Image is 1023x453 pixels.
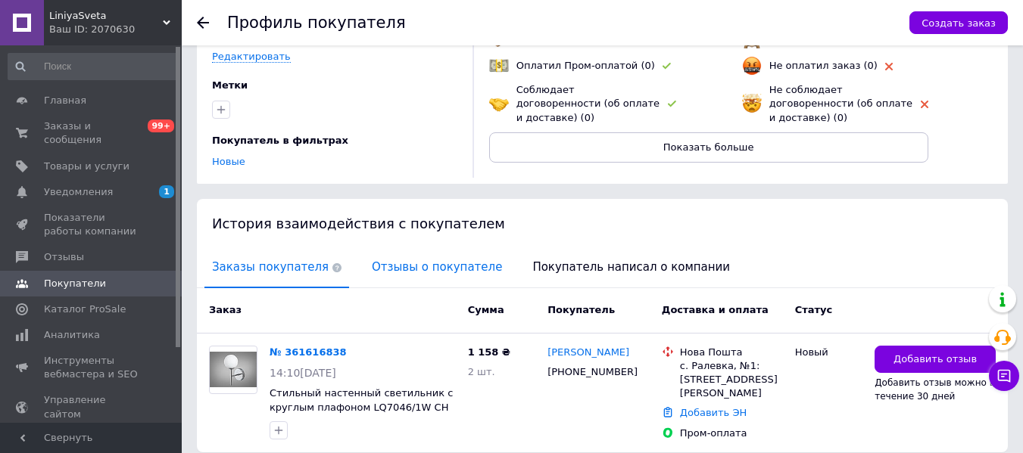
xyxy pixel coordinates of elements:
[547,304,615,315] span: Покупатель
[270,387,453,413] a: Стильный настенный светильник с круглым плафоном LQ7046/1W CH
[680,427,783,440] div: Пром-оплата
[922,17,996,29] span: Создать заказ
[769,84,912,123] span: Не соблюдает договоренности (об оплате и доставке) (0)
[212,156,245,167] a: Новые
[742,94,762,113] img: emoji
[210,352,257,387] img: Фото товару
[547,346,629,360] a: [PERSON_NAME]
[921,101,928,108] img: rating-tag-type
[212,216,505,231] span: История взаимодействия с покупателем
[212,51,291,63] a: Редактировать
[209,346,257,394] a: Фото товару
[516,60,655,71] span: Оплатил Пром-оплатой (0)
[212,79,248,91] span: Метки
[364,248,510,287] span: Отзывы о покупателе
[159,185,174,198] span: 1
[44,328,100,342] span: Аналитика
[989,361,1019,391] button: Чат с покупателем
[663,63,671,70] img: rating-tag-type
[894,352,977,367] span: Добавить отзыв
[44,94,86,107] span: Главная
[544,362,638,382] div: [PHONE_NUMBER]
[795,304,833,315] span: Статус
[44,250,84,264] span: Отзывы
[680,346,783,359] div: Нова Пошта
[909,11,1008,34] button: Создать заказ
[668,101,676,107] img: rating-tag-type
[875,346,996,374] button: Добавить отзыв
[204,248,349,287] span: Заказы покупателя
[270,367,336,379] span: 14:10[DATE]
[662,304,769,315] span: Доставка и оплата
[212,134,454,147] div: Покупатель в фильтрах
[489,132,928,163] button: Показать больше
[680,407,747,418] a: Добавить ЭН
[148,119,174,132] span: 99+
[516,84,660,123] span: Соблюдает договоренности (об оплате и доставке) (0)
[663,141,754,153] span: Показать больше
[468,304,504,315] span: Сумма
[270,346,347,358] a: № 361616838
[227,14,406,32] h1: Профиль покупателя
[44,119,140,147] span: Заказы и сообщения
[44,354,140,381] span: Инструменты вебмастера и SEO
[769,60,878,71] span: Не оплатил заказ (0)
[44,303,126,316] span: Каталог ProSale
[489,56,509,76] img: emoji
[525,248,738,287] span: Покупатель написал о компании
[468,366,495,377] span: 2 шт.
[885,63,893,70] img: rating-tag-type
[49,23,182,36] div: Ваш ID: 2070630
[795,346,863,359] div: Новый
[468,346,510,358] span: 1 158 ₴
[44,160,129,173] span: Товары и услуги
[209,304,242,315] span: Заказ
[8,53,179,80] input: Поиск
[489,94,509,113] img: emoji
[44,393,140,420] span: Управление сайтом
[49,9,163,23] span: LiniyaSveta
[44,277,106,290] span: Покупатели
[197,17,209,29] div: Вернуться назад
[44,211,140,238] span: Показатели работы компании
[875,377,995,402] span: Добавить отзыв можно в течение 30 дней
[44,185,113,199] span: Уведомления
[680,359,783,401] div: с. Ралевка, №1: [STREET_ADDRESS][PERSON_NAME]
[742,56,762,76] img: emoji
